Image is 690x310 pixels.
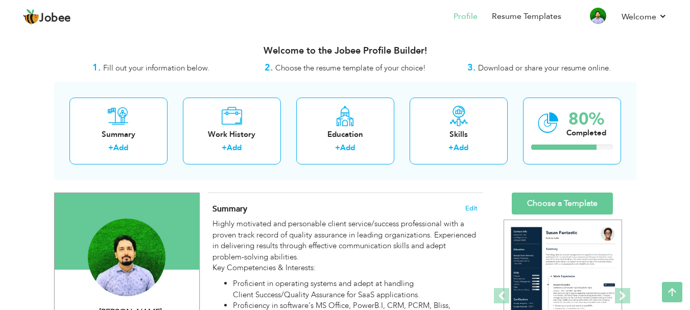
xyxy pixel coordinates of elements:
[467,61,475,74] strong: 3.
[465,205,478,212] span: Edit
[512,193,613,214] a: Choose a Template
[275,63,426,73] span: Choose the resume template of your choice!
[622,11,667,23] a: Welcome
[108,142,113,153] label: +
[78,129,159,140] div: Summary
[23,9,39,25] img: jobee.io
[454,11,478,22] a: Profile
[233,278,477,300] li: Proficient in operating systems and adept at handling Client Success/Quality Assurance for SaaS a...
[418,129,499,140] div: Skills
[492,11,561,22] a: Resume Templates
[212,203,247,214] span: Summary
[92,61,101,74] strong: 1.
[191,129,273,140] div: Work History
[113,142,128,153] a: Add
[478,63,611,73] span: Download or share your resume online.
[227,142,242,153] a: Add
[265,61,273,74] strong: 2.
[335,142,340,153] label: +
[304,129,386,140] div: Education
[103,63,209,73] span: Fill out your information below.
[212,219,477,273] p: Highly motivated and personable client service/success professional with a proven track record of...
[88,219,165,296] img: Mohsin Kabir
[39,13,71,24] span: Jobee
[566,111,606,128] div: 80%
[54,46,636,56] h3: Welcome to the Jobee Profile Builder!
[340,142,355,153] a: Add
[212,204,477,214] h4: Adding a summary is a quick and easy way to highlight your experience and interests.
[448,142,454,153] label: +
[566,128,606,138] div: Completed
[23,9,71,25] a: Jobee
[454,142,468,153] a: Add
[590,8,606,24] img: Profile Img
[222,142,227,153] label: +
